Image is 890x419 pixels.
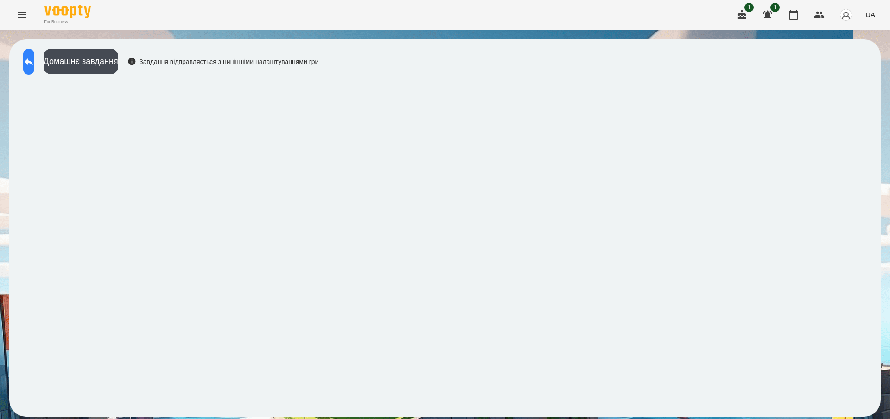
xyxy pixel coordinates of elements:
[44,49,118,74] button: Домашнє завдання
[862,6,879,23] button: UA
[44,19,91,25] span: For Business
[127,57,319,66] div: Завдання відправляється з нинішніми налаштуваннями гри
[11,4,33,26] button: Menu
[839,8,852,21] img: avatar_s.png
[744,3,754,12] span: 1
[865,10,875,19] span: UA
[770,3,780,12] span: 1
[44,5,91,18] img: Voopty Logo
